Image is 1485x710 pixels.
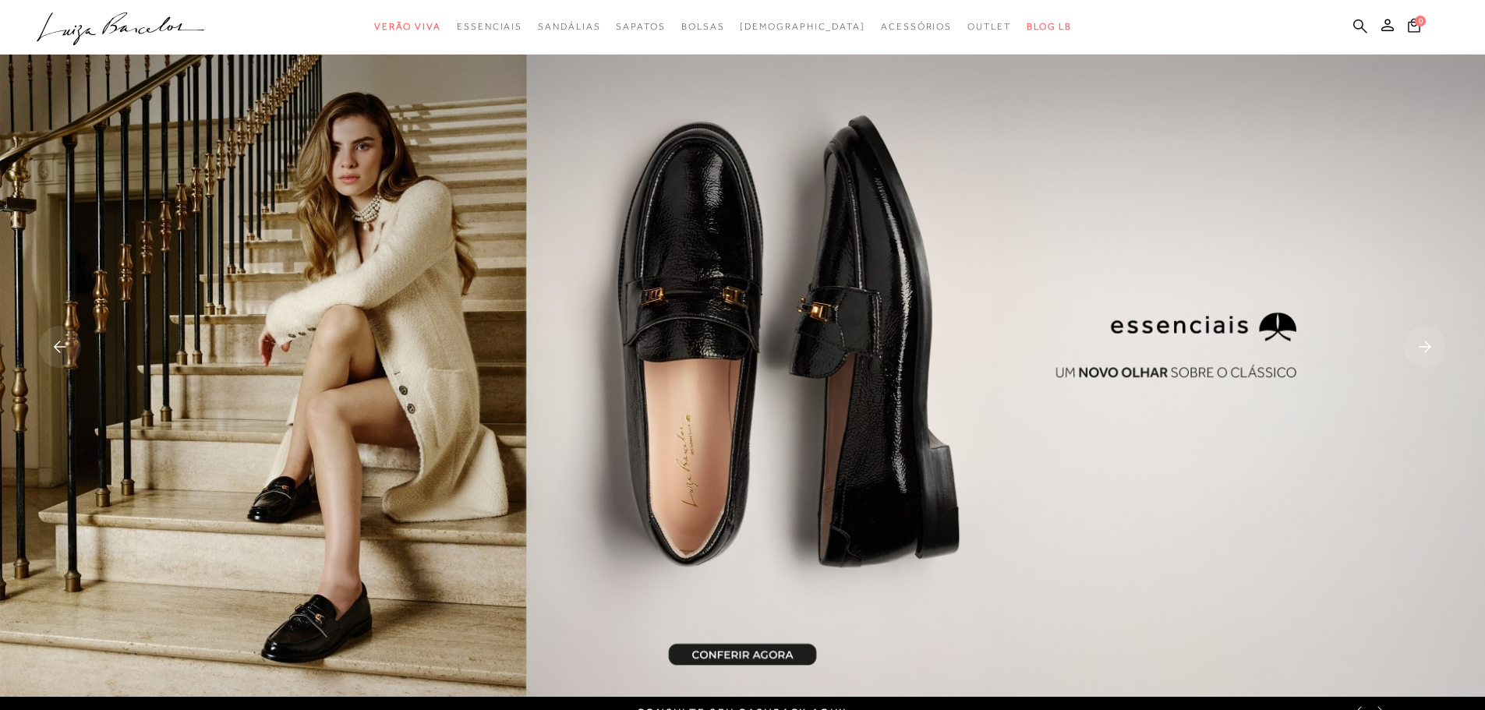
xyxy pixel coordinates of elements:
[457,12,522,41] a: categoryNavScreenReaderText
[616,21,665,32] span: Sapatos
[881,21,952,32] span: Acessórios
[967,12,1011,41] a: categoryNavScreenReaderText
[681,21,725,32] span: Bolsas
[881,12,952,41] a: categoryNavScreenReaderText
[616,12,665,41] a: categoryNavScreenReaderText
[374,12,441,41] a: categoryNavScreenReaderText
[374,21,441,32] span: Verão Viva
[538,21,600,32] span: Sandálias
[538,12,600,41] a: categoryNavScreenReaderText
[1403,17,1425,38] button: 0
[457,21,522,32] span: Essenciais
[740,12,865,41] a: noSubCategoriesText
[1027,21,1072,32] span: BLOG LB
[681,12,725,41] a: categoryNavScreenReaderText
[1027,12,1072,41] a: BLOG LB
[1415,16,1426,26] span: 0
[967,21,1011,32] span: Outlet
[740,21,865,32] span: [DEMOGRAPHIC_DATA]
